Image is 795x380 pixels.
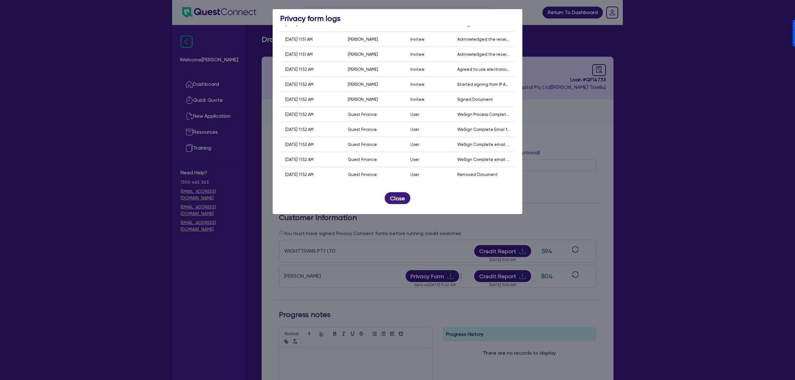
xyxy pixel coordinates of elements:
[285,142,314,147] span: [DATE] 11:52 AM
[280,14,515,23] h2: Privacy form logs
[457,127,510,132] div: WeSign Complete Email for Extra Recipient send to [PERSON_NAME] [[PERSON_NAME][EMAIL_ADDRESS][DOM...
[410,157,419,162] div: User
[457,67,510,72] div: Agreed to use electronic records and digital signatures.
[285,172,314,177] span: [DATE] 11:52 AM
[285,112,314,117] span: [DATE] 11:52 AM
[410,172,419,177] div: User
[348,97,378,102] div: [PERSON_NAME]
[457,37,510,42] div: Acknowledged the receipt of the document as an Invitee
[348,127,377,132] div: Quest Finance
[348,67,378,72] div: [PERSON_NAME]
[410,37,424,42] div: Invitee
[348,142,377,147] div: Quest Finance
[410,112,419,117] div: User
[285,82,314,87] span: [DATE] 11:52 AM
[410,127,419,132] div: User
[410,52,424,57] div: Invitee
[457,172,498,177] div: Removed Document
[410,82,424,87] div: Invitee
[410,142,419,147] div: User
[348,157,377,162] div: Quest Finance
[285,67,314,72] span: [DATE] 11:52 AM
[457,142,510,147] div: WeSign Complete email sent to Quest Finance [[EMAIL_ADDRESS][DOMAIN_NAME]] for doc name: WIGHTTRA...
[457,157,510,162] div: WeSign Complete email sent to [PERSON_NAME] [[PERSON_NAME][EMAIL_ADDRESS][DOMAIN_NAME]] for doc n...
[285,37,313,42] span: [DATE] 11:51 AM
[285,157,314,162] span: [DATE] 11:52 AM
[348,82,378,87] div: [PERSON_NAME]
[285,127,314,132] span: [DATE] 11:52 AM
[457,112,510,117] div: WeSign Process Completed
[285,97,314,102] span: [DATE] 11:52 AM
[457,82,510,87] div: Started signing from IP Address [TECHNICAL_ID] Country: [GEOGRAPHIC_DATA] Region: [GEOGRAPHIC_DATA]
[348,52,378,57] div: [PERSON_NAME]
[457,52,510,57] div: Acknowledged the receipt of the document as an Invitee
[348,37,378,42] div: [PERSON_NAME]
[457,97,493,102] div: Signed Document
[285,52,313,57] span: [DATE] 11:51 AM
[385,192,410,204] button: Close
[410,67,424,72] div: Invitee
[348,112,377,117] div: Quest Finance
[410,97,424,102] div: Invitee
[348,172,377,177] div: Quest Finance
